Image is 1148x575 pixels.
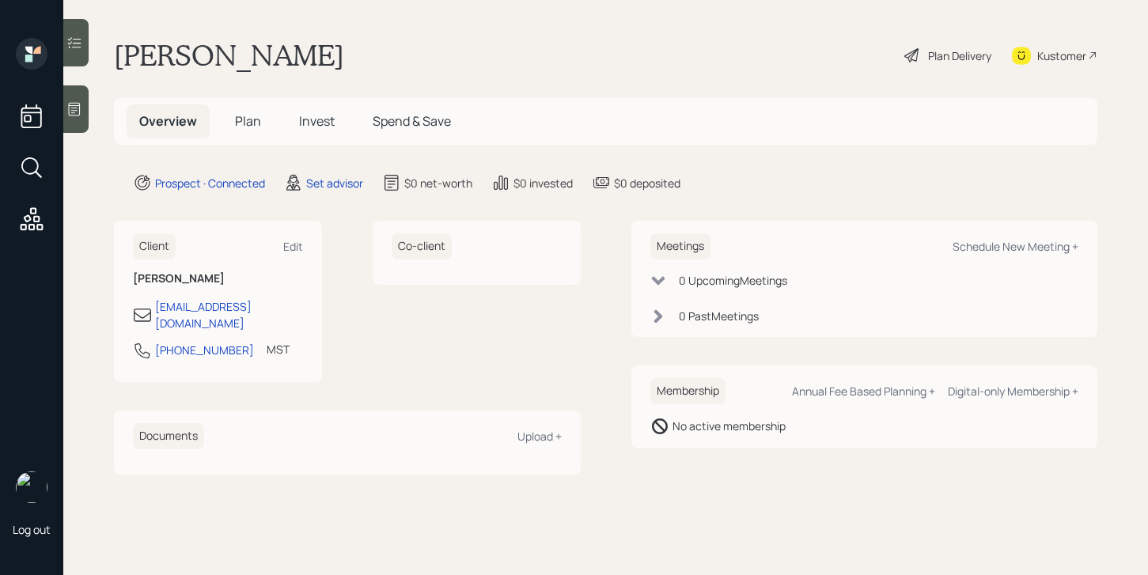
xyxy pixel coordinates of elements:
[517,429,562,444] div: Upload +
[650,233,710,259] h6: Meetings
[16,471,47,503] img: retirable_logo.png
[267,341,290,357] div: MST
[299,112,335,130] span: Invest
[650,378,726,404] h6: Membership
[953,239,1078,254] div: Schedule New Meeting +
[404,175,472,191] div: $0 net-worth
[133,233,176,259] h6: Client
[679,272,787,289] div: 0 Upcoming Meeting s
[114,38,344,73] h1: [PERSON_NAME]
[373,112,451,130] span: Spend & Save
[673,418,786,434] div: No active membership
[792,384,935,399] div: Annual Fee Based Planning +
[155,342,254,358] div: [PHONE_NUMBER]
[679,308,759,324] div: 0 Past Meeting s
[133,272,303,286] h6: [PERSON_NAME]
[283,239,303,254] div: Edit
[513,175,573,191] div: $0 invested
[155,298,303,331] div: [EMAIL_ADDRESS][DOMAIN_NAME]
[139,112,197,130] span: Overview
[133,423,204,449] h6: Documents
[306,175,363,191] div: Set advisor
[928,47,991,64] div: Plan Delivery
[614,175,680,191] div: $0 deposited
[13,522,51,537] div: Log out
[1037,47,1086,64] div: Kustomer
[392,233,452,259] h6: Co-client
[155,175,265,191] div: Prospect · Connected
[948,384,1078,399] div: Digital-only Membership +
[235,112,261,130] span: Plan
